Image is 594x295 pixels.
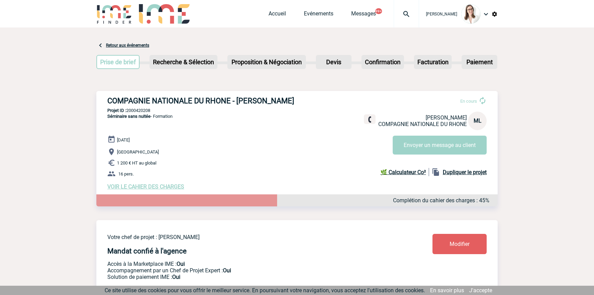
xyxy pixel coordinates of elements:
span: 1 200 € HT au global [117,160,156,166]
img: file_copy-black-24dp.png [432,168,440,176]
span: ML [474,117,482,124]
span: [PERSON_NAME] [426,114,467,121]
b: 🌿 Calculateur Co² [380,169,426,175]
h4: Mandat confié à l'agence [107,247,187,255]
b: Oui [177,261,185,267]
p: Accès à la Marketplace IME : [107,261,392,267]
span: [DATE] [117,137,130,143]
img: 122719-0.jpg [461,4,480,24]
a: Messages [351,10,376,20]
h3: COMPAGNIE NATIONALE DU RHONE - [PERSON_NAME] [107,97,313,105]
a: Evénements [304,10,333,20]
b: Oui [172,274,180,280]
span: COMPAGNIE NATIONALE DU RHONE [378,121,467,127]
span: En cours [460,99,477,104]
img: IME-Finder [96,4,132,24]
span: Séminaire sans nuitée [107,114,151,119]
span: Modifier [450,241,470,247]
p: Votre chef de projet : [PERSON_NAME] [107,234,392,240]
span: [PERSON_NAME] [426,12,457,16]
p: Conformité aux process achat client, Prise en charge de la facturation, Mutualisation de plusieur... [107,274,392,280]
p: Recherche & Sélection [150,56,217,68]
b: Projet ID : [107,108,126,113]
a: En savoir plus [430,287,464,294]
img: fixe.png [367,116,373,123]
b: Dupliquer le projet [443,169,487,175]
a: Retour aux événements [106,43,149,48]
p: Prise de brief [97,56,139,68]
a: Accueil [269,10,286,20]
span: [GEOGRAPHIC_DATA] [117,149,159,155]
button: 99+ [375,8,382,14]
button: Envoyer un message au client [393,136,487,155]
span: Ce site utilise des cookies pour vous offrir le meilleur service. En poursuivant votre navigation... [105,287,425,294]
p: Facturation [415,56,451,68]
span: - Formation [107,114,173,119]
a: 🌿 Calculateur Co² [380,168,429,176]
p: Prestation payante [107,267,392,274]
p: Proposition & Négociation [228,56,305,68]
a: VOIR LE CAHIER DES CHARGES [107,183,184,190]
p: Devis [317,56,351,68]
p: Confirmation [362,56,403,68]
p: 2000420208 [96,108,498,113]
p: Paiement [462,56,497,68]
a: J'accepte [469,287,492,294]
b: Oui [223,267,231,274]
span: 16 pers. [118,171,134,177]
